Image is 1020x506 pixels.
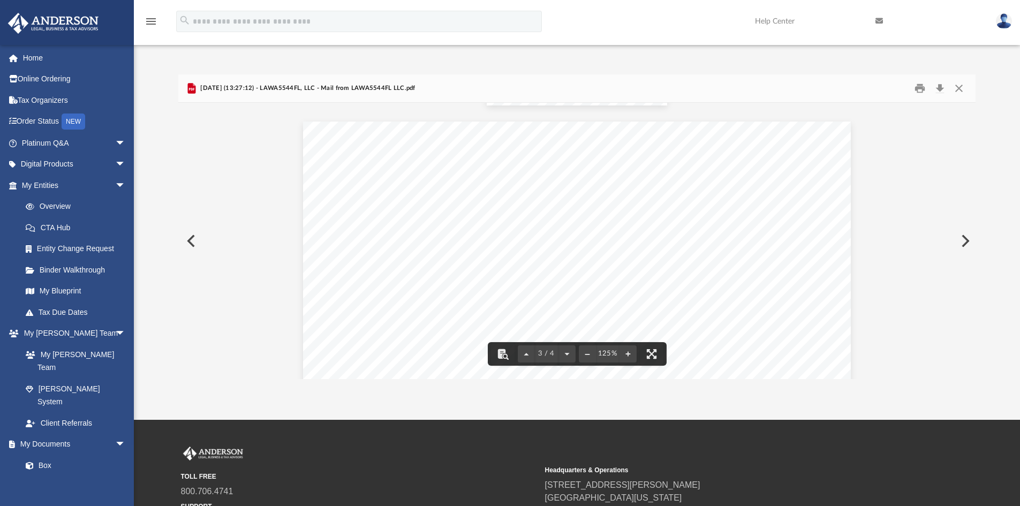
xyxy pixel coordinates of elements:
a: Box [15,455,131,476]
a: Platinum Q&Aarrow_drop_down [7,132,142,154]
i: search [179,14,191,26]
div: File preview [178,103,976,379]
a: Order StatusNEW [7,111,142,133]
button: 3 / 4 [535,342,558,366]
span: 3 / 4 [535,350,558,357]
button: Download [930,80,949,97]
div: Current zoom level [596,350,619,357]
a: 800.706.4741 [181,487,233,496]
button: Close [949,80,969,97]
div: NEW [62,114,85,130]
button: Next page [558,342,576,366]
button: Zoom out [579,342,596,366]
a: Online Ordering [7,69,142,90]
small: TOLL FREE [181,472,538,481]
button: Print [909,80,931,97]
a: Tax Due Dates [15,301,142,323]
div: Document Viewer [178,103,976,379]
span: arrow_drop_down [115,323,137,345]
a: [PERSON_NAME] System [15,378,137,412]
a: My Documentsarrow_drop_down [7,434,137,455]
a: Binder Walkthrough [15,259,142,281]
button: Previous page [518,342,535,366]
span: arrow_drop_down [115,132,137,154]
button: Zoom in [619,342,637,366]
button: Previous File [178,226,202,256]
span: arrow_drop_down [115,175,137,197]
div: Preview [178,74,976,379]
a: Entity Change Request [15,238,142,260]
a: Tax Organizers [7,89,142,111]
a: Home [7,47,142,69]
button: Toggle findbar [491,342,515,366]
img: Anderson Advisors Platinum Portal [181,447,245,460]
a: My Blueprint [15,281,137,302]
a: CTA Hub [15,217,142,238]
i: menu [145,15,157,28]
a: My [PERSON_NAME] Team [15,344,131,378]
a: [GEOGRAPHIC_DATA][US_STATE] [545,493,682,502]
button: Next File [953,226,976,256]
a: My Entitiesarrow_drop_down [7,175,142,196]
a: My [PERSON_NAME] Teamarrow_drop_down [7,323,137,344]
a: Overview [15,196,142,217]
span: arrow_drop_down [115,434,137,456]
img: User Pic [996,13,1012,29]
img: Anderson Advisors Platinum Portal [5,13,102,34]
small: Headquarters & Operations [545,465,902,475]
a: Client Referrals [15,412,137,434]
a: Digital Productsarrow_drop_down [7,154,142,175]
a: [STREET_ADDRESS][PERSON_NAME] [545,480,700,489]
a: menu [145,20,157,28]
span: [DATE] (13:27:12) - LAWA5544FL, LLC - Mail from LAWA5544FL LLC.pdf [198,84,415,93]
button: Enter fullscreen [640,342,663,366]
span: arrow_drop_down [115,154,137,176]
